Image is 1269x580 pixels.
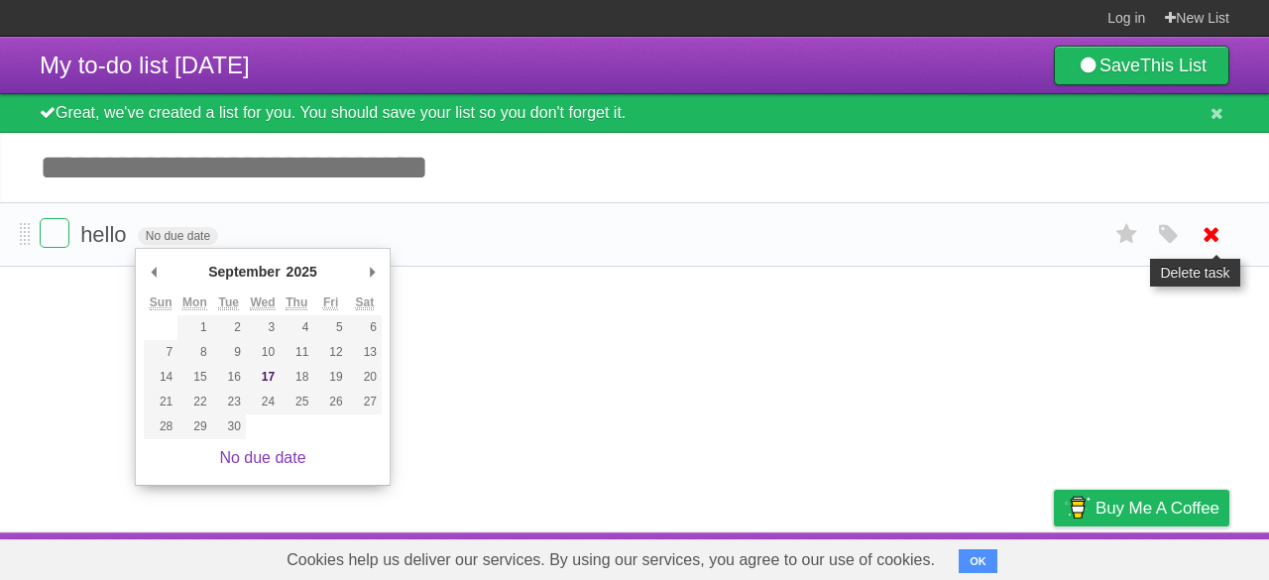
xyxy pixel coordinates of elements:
button: Previous Month [144,257,164,287]
button: OK [959,549,997,573]
span: hello [80,222,131,247]
abbr: Wednesday [250,295,275,310]
button: 14 [144,365,177,390]
button: 1 [177,315,211,340]
a: No due date [219,449,305,466]
button: 2 [212,315,246,340]
div: 2025 [284,257,320,287]
button: 20 [348,365,382,390]
span: My to-do list [DATE] [40,52,250,78]
button: 23 [212,390,246,414]
button: 27 [348,390,382,414]
button: 29 [177,414,211,439]
button: 26 [313,390,347,414]
button: 6 [348,315,382,340]
abbr: Saturday [356,295,375,310]
img: Buy me a coffee [1064,491,1091,524]
button: 19 [313,365,347,390]
label: Star task [1108,218,1146,251]
span: No due date [138,227,218,245]
button: 7 [144,340,177,365]
a: Terms [961,537,1004,575]
button: 13 [348,340,382,365]
abbr: Friday [323,295,338,310]
a: Privacy [1028,537,1080,575]
button: 18 [280,365,313,390]
a: About [790,537,832,575]
button: 4 [280,315,313,340]
div: September [205,257,283,287]
a: Buy me a coffee [1054,490,1229,526]
label: Done [40,218,69,248]
abbr: Thursday [286,295,307,310]
abbr: Tuesday [218,295,238,310]
button: 15 [177,365,211,390]
button: 30 [212,414,246,439]
button: 3 [246,315,280,340]
span: Buy me a coffee [1096,491,1219,525]
button: 17 [246,365,280,390]
button: 11 [280,340,313,365]
button: 9 [212,340,246,365]
button: 24 [246,390,280,414]
abbr: Monday [182,295,207,310]
button: 5 [313,315,347,340]
button: 25 [280,390,313,414]
button: 22 [177,390,211,414]
button: 12 [313,340,347,365]
b: This List [1140,56,1207,75]
button: 8 [177,340,211,365]
a: Developers [856,537,936,575]
button: 21 [144,390,177,414]
button: 28 [144,414,177,439]
button: 10 [246,340,280,365]
button: 16 [212,365,246,390]
abbr: Sunday [150,295,173,310]
button: Next Month [362,257,382,287]
a: SaveThis List [1054,46,1229,85]
a: Suggest a feature [1104,537,1229,575]
span: Cookies help us deliver our services. By using our services, you agree to our use of cookies. [267,540,955,580]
